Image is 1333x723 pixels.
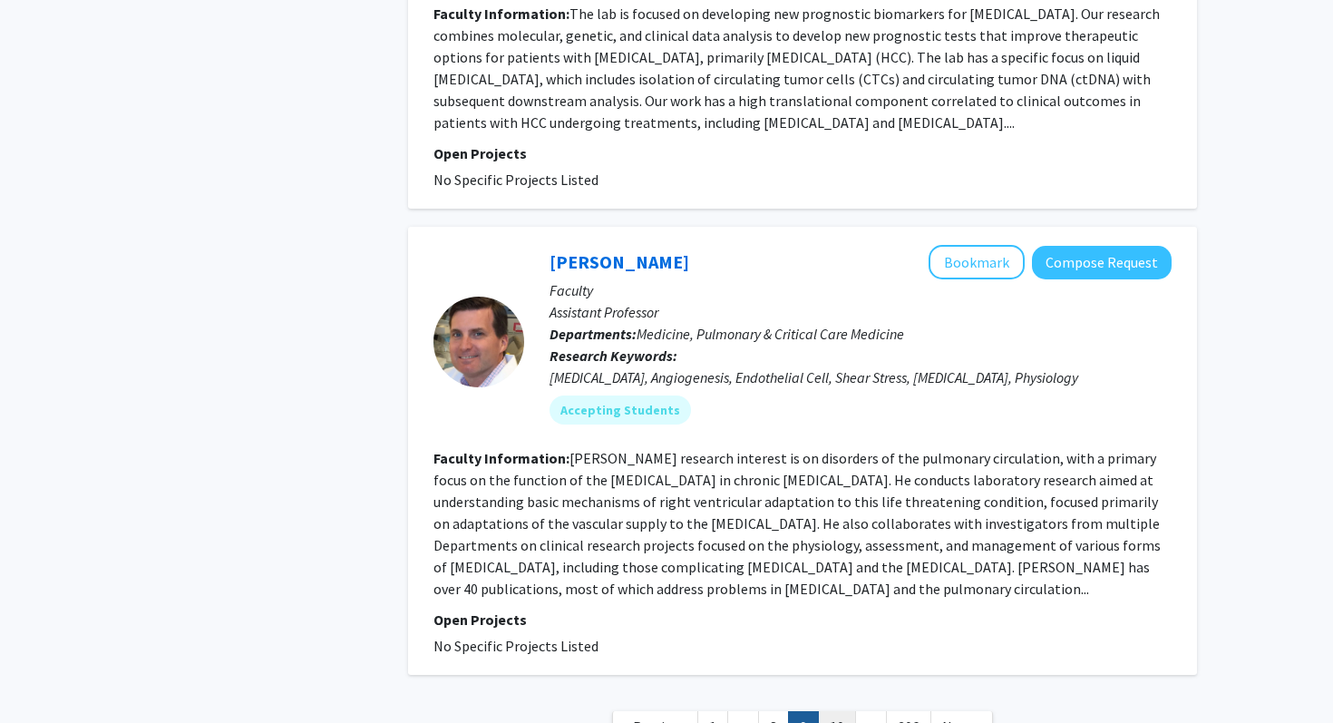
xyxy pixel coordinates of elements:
p: Open Projects [433,609,1172,630]
div: [MEDICAL_DATA], Angiogenesis, Endothelial Cell, Shear Stress, [MEDICAL_DATA], Physiology [550,366,1172,388]
iframe: Chat [14,641,77,709]
b: Faculty Information: [433,5,569,23]
b: Faculty Information: [433,449,569,467]
p: Assistant Professor [550,301,1172,323]
p: Open Projects [433,142,1172,164]
a: [PERSON_NAME] [550,250,689,273]
fg-read-more: The lab is focused on developing new prognostic biomarkers for [MEDICAL_DATA]. Our research combi... [433,5,1160,132]
mat-chip: Accepting Students [550,396,691,425]
span: No Specific Projects Listed [433,637,598,655]
b: Research Keywords: [550,347,677,365]
fg-read-more: [PERSON_NAME] research interest is on disorders of the pulmonary circulation, with a primary focu... [433,449,1161,598]
span: No Specific Projects Listed [433,171,598,189]
button: Compose Request to Todd Kolb [1032,246,1172,279]
p: Faculty [550,279,1172,301]
button: Add Todd Kolb to Bookmarks [929,245,1025,279]
b: Departments: [550,325,637,343]
span: Medicine, Pulmonary & Critical Care Medicine [637,325,904,343]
